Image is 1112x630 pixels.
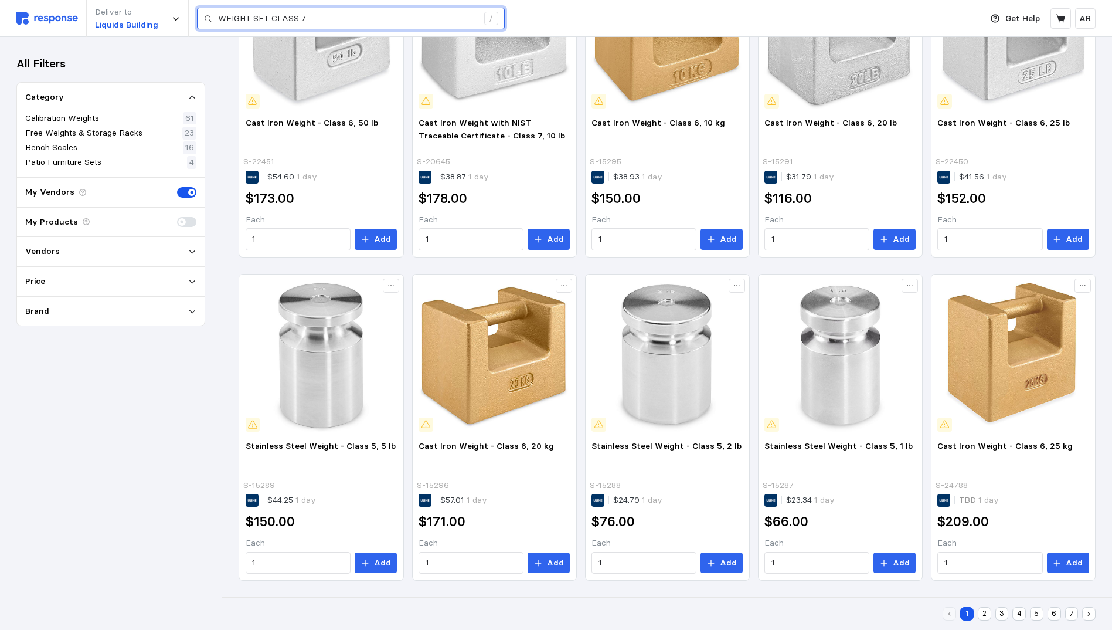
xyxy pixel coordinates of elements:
[591,214,743,226] p: Each
[417,155,450,168] p: S-20645
[294,171,317,182] span: 1 day
[185,141,194,154] p: 16
[700,553,743,574] button: Add
[246,280,397,432] img: S-15289
[812,494,835,505] span: 1 day
[374,233,391,246] p: Add
[598,553,690,574] input: Qty
[763,479,794,492] p: S-15287
[893,233,910,246] p: Add
[937,189,986,208] h2: $152.00
[419,537,570,550] p: Each
[25,112,99,125] p: Calibration Weights
[16,56,66,72] h3: All Filters
[613,494,662,507] p: $24.79
[267,494,316,507] p: $44.25
[1066,233,1083,246] p: Add
[764,280,916,432] img: S-15287
[547,557,564,570] p: Add
[440,494,487,507] p: $57.01
[374,557,391,570] p: Add
[1066,557,1083,570] p: Add
[419,214,570,226] p: Each
[1065,607,1079,621] button: 7
[937,280,1089,432] img: S-24788
[1047,229,1089,250] button: Add
[25,216,78,229] p: My Products
[786,171,834,184] p: $31.79
[185,112,194,125] p: 61
[95,6,158,19] p: Deliver to
[185,127,194,140] p: 23
[267,171,317,184] p: $54.60
[440,171,489,184] p: $38.87
[764,441,913,451] span: Stainless Steel Weight - Class 5, 1 lb
[763,155,793,168] p: S-15291
[189,156,194,169] p: 4
[1047,553,1089,574] button: Add
[591,280,743,432] img: S-15288
[873,553,916,574] button: Add
[243,155,274,168] p: S-22451
[786,494,835,507] p: $23.34
[243,479,275,492] p: S-15289
[426,229,517,250] input: Qty
[25,186,74,199] p: My Vendors
[246,214,397,226] p: Each
[25,156,101,169] p: Patio Furniture Sets
[419,117,565,141] span: Cast Iron Weight with NIST Traceable Certificate - Class 7, 10 lb
[959,171,1007,184] p: $41.56
[590,155,621,168] p: S-15295
[873,229,916,250] button: Add
[246,117,378,128] span: Cast Iron Weight - Class 6, 50 lb
[978,607,991,621] button: 2
[95,19,158,32] p: Liquids Building
[613,171,662,184] p: $38.93
[25,91,64,104] p: Category
[936,479,968,492] p: S-24788
[218,8,478,29] input: Search for a product name or SKU
[764,117,897,128] span: Cast Iron Weight - Class 6, 20 lb
[466,171,489,182] span: 1 day
[771,229,863,250] input: Qty
[246,537,397,550] p: Each
[995,607,1009,621] button: 3
[984,8,1047,30] button: Get Help
[591,189,641,208] h2: $150.00
[937,117,1070,128] span: Cast Iron Weight - Class 6, 25 lb
[720,233,737,246] p: Add
[937,537,1089,550] p: Each
[1048,607,1061,621] button: 6
[893,557,910,570] p: Add
[246,441,396,451] span: Stainless Steel Weight - Class 5, 5 lb
[944,229,1036,250] input: Qty
[1079,12,1091,25] p: AR
[426,553,517,574] input: Qty
[417,479,449,492] p: S-15296
[640,171,662,182] span: 1 day
[355,553,397,574] button: Add
[936,155,968,168] p: S-22450
[591,117,725,128] span: Cast Iron Weight - Class 6, 10 kg
[25,127,142,140] p: Free Weights & Storage Racks
[764,537,916,550] p: Each
[1012,607,1026,621] button: 4
[590,479,621,492] p: S-15288
[528,553,570,574] button: Add
[976,494,999,505] span: 1 day
[419,513,465,531] h2: $171.00
[764,513,808,531] h2: $66.00
[419,280,570,432] img: S-15296
[764,189,812,208] h2: $116.00
[598,229,690,250] input: Qty
[25,305,49,318] p: Brand
[960,607,974,621] button: 1
[591,513,635,531] h2: $76.00
[764,214,916,226] p: Each
[419,441,554,451] span: Cast Iron Weight - Class 6, 20 kg
[464,494,487,505] span: 1 day
[771,553,863,574] input: Qty
[937,441,1073,451] span: Cast Iron Weight - Class 6, 25 kg
[937,214,1089,226] p: Each
[25,275,45,288] p: Price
